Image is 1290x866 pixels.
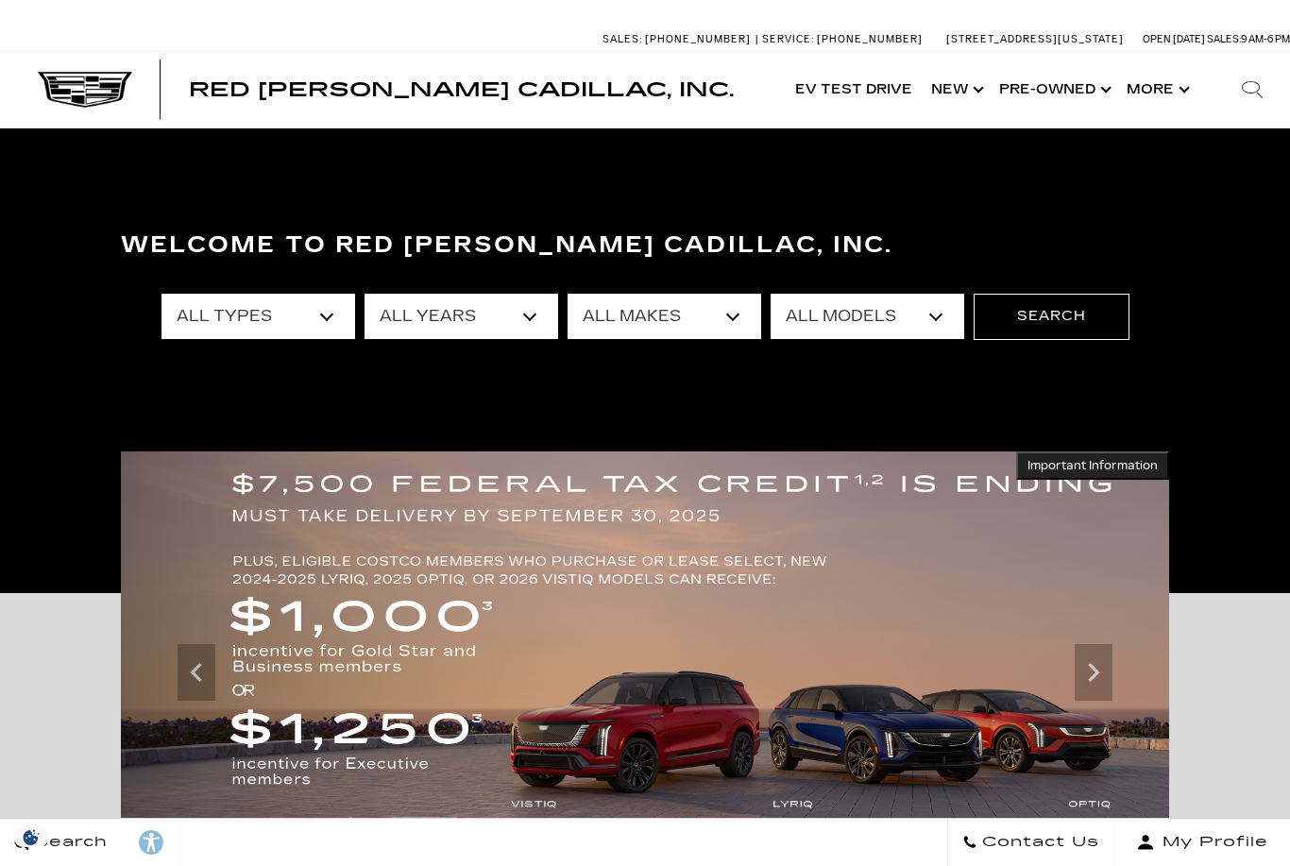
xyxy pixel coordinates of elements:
a: EV Test Drive [786,52,922,127]
select: Filter by year [365,294,558,339]
div: Next [1075,644,1112,701]
a: Pre-Owned [990,52,1117,127]
a: New [922,52,990,127]
span: [PHONE_NUMBER] [645,33,751,45]
a: Contact Us [947,819,1114,866]
button: Important Information [1016,451,1169,480]
img: Opt-Out Icon [9,827,53,847]
button: Search [974,294,1129,339]
a: Service: [PHONE_NUMBER] [755,34,927,44]
button: More [1117,52,1196,127]
span: Open [DATE] [1143,33,1205,45]
select: Filter by type [161,294,355,339]
div: Previous [178,644,215,701]
span: Red [PERSON_NAME] Cadillac, Inc. [189,78,734,101]
select: Filter by model [771,294,964,339]
select: Filter by make [568,294,761,339]
button: Open user profile menu [1114,819,1290,866]
a: [STREET_ADDRESS][US_STATE] [946,33,1124,45]
span: [PHONE_NUMBER] [817,33,923,45]
span: Service: [762,33,814,45]
span: 9 AM-6 PM [1241,33,1290,45]
section: Click to Open Cookie Consent Modal [9,827,53,847]
a: Red [PERSON_NAME] Cadillac, Inc. [189,80,734,99]
h3: Welcome to Red [PERSON_NAME] Cadillac, Inc. [121,227,1169,264]
span: Search [29,829,108,856]
a: Sales: [PHONE_NUMBER] [603,34,755,44]
span: Important Information [1027,458,1158,473]
span: Contact Us [977,829,1099,856]
span: Sales: [603,33,642,45]
span: My Profile [1155,829,1268,856]
img: Cadillac Dark Logo with Cadillac White Text [38,72,132,108]
span: Sales: [1207,33,1241,45]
